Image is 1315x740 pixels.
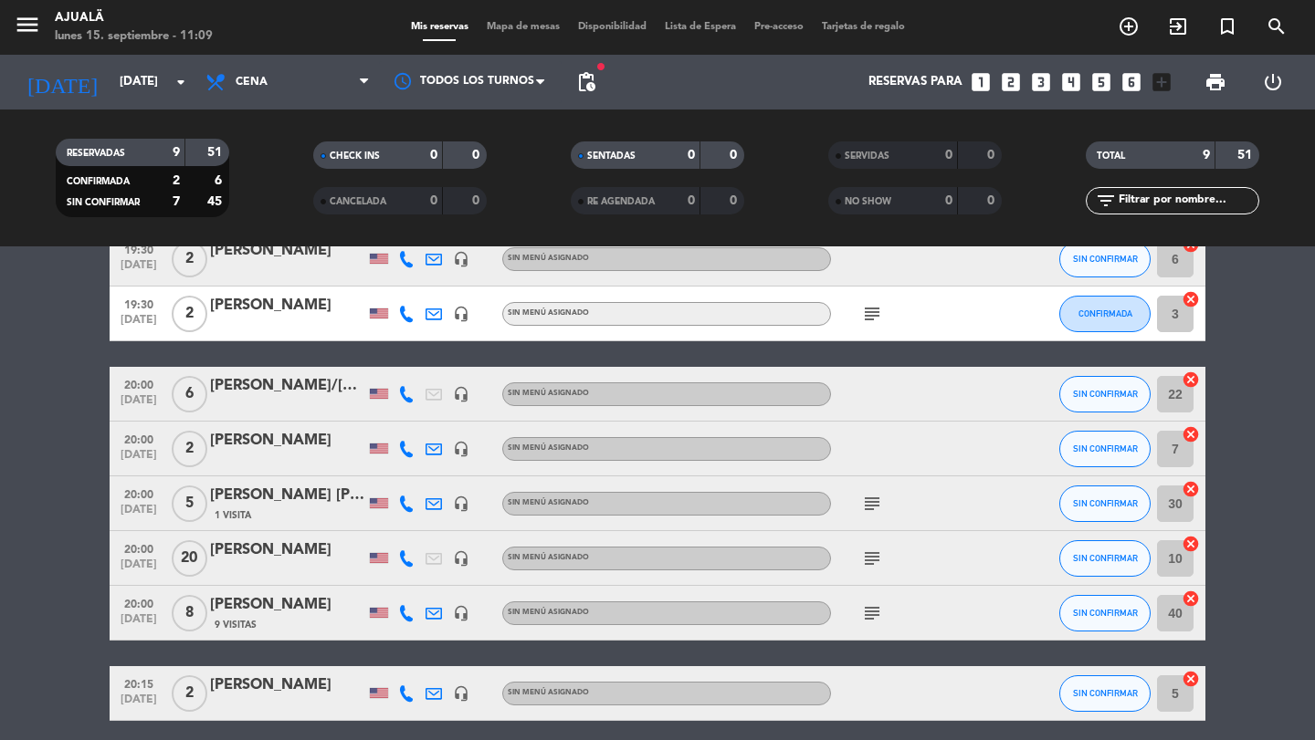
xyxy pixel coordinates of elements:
[402,22,478,32] span: Mis reservas
[14,11,41,38] i: menu
[508,554,589,561] span: Sin menú asignado
[1216,16,1238,37] i: turned_in_not
[173,146,180,159] strong: 9
[1059,595,1151,631] button: SIN CONFIRMAR
[1059,241,1151,277] button: SIN CONFIRMAR
[1244,55,1301,109] div: LOG OUT
[1059,431,1151,467] button: SIN CONFIRMAR
[861,602,883,624] i: subject
[688,194,695,207] strong: 0
[116,693,162,714] span: [DATE]
[1182,670,1200,688] i: cancel
[1059,675,1151,712] button: SIN CONFIRMAR
[116,672,162,693] span: 20:15
[210,239,365,263] div: [PERSON_NAME]
[1097,151,1125,161] span: TOTAL
[172,675,207,712] span: 2
[207,195,226,208] strong: 45
[1182,535,1200,553] i: cancel
[1117,191,1258,211] input: Filtrar por nombre...
[116,238,162,259] span: 19:30
[172,540,207,577] span: 20
[210,538,365,562] div: [PERSON_NAME]
[453,441,469,457] i: headset_mic
[1095,190,1117,212] i: filter_list
[453,386,469,402] i: headset_mic
[116,373,162,394] span: 20:00
[116,483,162,504] span: 20:00
[170,71,192,93] i: arrow_drop_down
[116,394,162,415] span: [DATE]
[688,149,695,162] strong: 0
[745,22,813,32] span: Pre-acceso
[1182,290,1200,308] i: cancel
[868,75,963,89] span: Reservas para
[1203,149,1210,162] strong: 9
[478,22,569,32] span: Mapa de mesas
[173,174,180,187] strong: 2
[67,198,140,207] span: SIN CONFIRMAR
[969,70,993,94] i: looks_one
[987,194,998,207] strong: 0
[116,428,162,449] span: 20:00
[1073,443,1138,453] span: SIN CONFIRMAR
[472,149,483,162] strong: 0
[207,146,226,159] strong: 51
[508,689,589,696] span: Sin menú asignado
[1237,149,1256,162] strong: 51
[508,390,589,397] span: Sin menú asignado
[1073,553,1138,563] span: SIN CONFIRMAR
[587,151,636,161] span: SENTADAS
[116,314,162,335] span: [DATE]
[1182,480,1200,498] i: cancel
[1182,589,1200,608] i: cancel
[210,294,365,318] div: [PERSON_NAME]
[508,309,589,317] span: Sin menú asignado
[575,71,597,93] span: pending_actions
[67,177,130,186] span: CONFIRMADA
[453,685,469,702] i: headset_mic
[210,429,365,453] div: [PERSON_NAME]
[1073,688,1138,698] span: SIN CONFIRMAR
[453,495,469,512] i: headset_mic
[1089,70,1113,94] i: looks_5
[1059,296,1151,332] button: CONFIRMADA
[1078,308,1132,318] span: CONFIRMADA
[1150,70,1173,94] i: add_box
[430,149,437,162] strong: 0
[587,197,655,206] span: RE AGENDADA
[508,499,589,506] span: Sin menú asignado
[999,70,1023,94] i: looks_two
[14,11,41,45] button: menu
[453,306,469,322] i: headset_mic
[945,194,952,207] strong: 0
[172,431,207,467] span: 2
[116,449,162,470] span: [DATE]
[472,194,483,207] strong: 0
[14,62,110,102] i: [DATE]
[1266,16,1288,37] i: search
[656,22,745,32] span: Lista de Espera
[1167,16,1189,37] i: exit_to_app
[1182,370,1200,389] i: cancel
[453,251,469,267] i: headset_mic
[1120,70,1143,94] i: looks_6
[1059,376,1151,412] button: SIN CONFIRMAR
[116,537,162,558] span: 20:00
[861,547,883,569] i: subject
[845,151,889,161] span: SERVIDAS
[215,174,226,187] strong: 6
[210,673,365,697] div: [PERSON_NAME]
[1118,16,1140,37] i: add_circle_outline
[67,149,125,158] span: RESERVADAS
[1262,71,1284,93] i: power_settings_new
[1073,389,1138,399] span: SIN CONFIRMAR
[172,376,207,412] span: 6
[508,609,589,616] span: Sin menú asignado
[595,61,606,72] span: fiber_manual_record
[945,149,952,162] strong: 0
[172,485,207,522] span: 5
[430,194,437,207] strong: 0
[210,484,365,507] div: [PERSON_NAME] [PERSON_NAME]
[236,76,268,89] span: Cena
